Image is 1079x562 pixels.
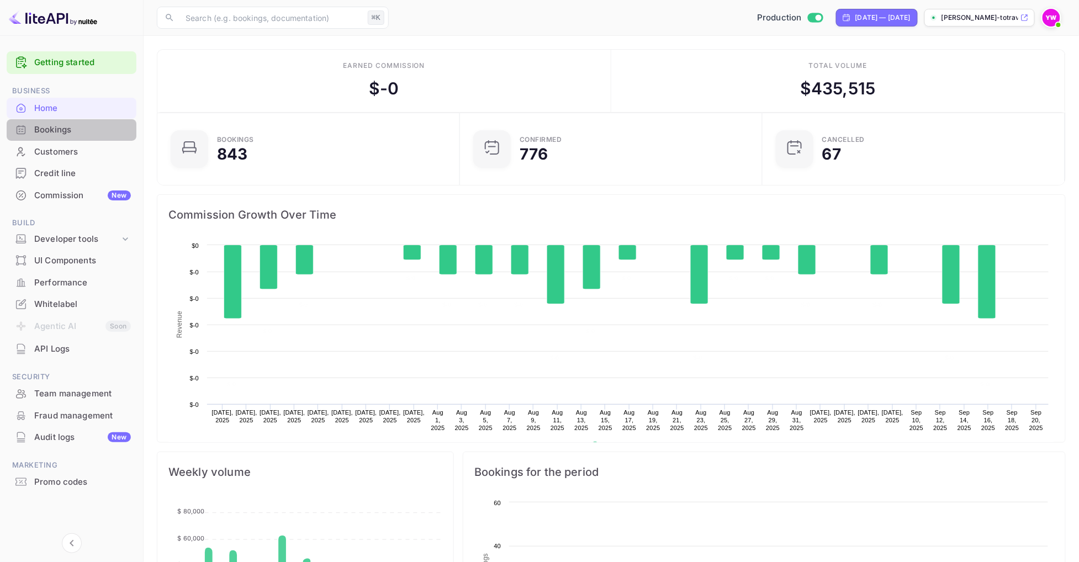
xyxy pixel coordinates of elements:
[622,409,636,431] text: Aug 17, 2025
[217,146,247,162] div: 843
[7,294,136,314] a: Whitelabel
[945,354,954,361] text: $-0
[765,275,774,282] text: $-0
[7,51,136,74] div: Getting started
[551,409,564,431] text: Aug 11, 2025
[299,301,308,308] text: $-0
[520,146,548,162] div: 776
[406,275,415,282] text: $-0
[7,427,136,448] div: Audit logsNew
[766,409,780,431] text: Aug 29, 2025
[520,136,562,143] div: Confirmed
[263,328,272,335] text: $-0
[34,233,120,246] div: Developer tools
[190,348,199,355] text: $-0
[810,409,832,423] text: [DATE], 2025
[284,409,305,423] text: [DATE], 2025
[527,409,541,431] text: Aug 9, 2025
[7,338,136,360] div: API Logs
[514,301,523,308] text: $-0
[801,301,810,308] text: $-0
[34,298,131,311] div: Whitelabel
[7,371,136,383] span: Security
[7,141,136,163] div: Customers
[7,119,136,141] div: Bookings
[958,409,971,431] text: Sep 14, 2025
[574,409,588,431] text: Aug 13, 2025
[7,338,136,359] a: API Logs
[7,230,136,249] div: Developer tools
[108,190,131,200] div: New
[981,409,995,431] text: Sep 16, 2025
[168,463,442,481] span: Weekly volume
[7,119,136,140] a: Bookings
[694,409,708,431] text: Aug 23, 2025
[478,301,487,308] text: $-0
[808,61,868,71] div: Total volume
[308,409,329,423] text: [DATE], 2025
[7,294,136,315] div: Whitelabel
[1029,409,1043,431] text: Sep 20, 2025
[494,543,501,549] text: 40
[7,163,136,184] div: Credit line
[217,136,254,143] div: Bookings
[494,500,501,506] text: 60
[356,409,377,423] text: [DATE], 2025
[1043,9,1060,26] img: Yahav Winkler
[670,409,684,431] text: Aug 21, 2025
[503,409,516,431] text: Aug 7, 2025
[34,431,131,444] div: Audit logs
[9,9,97,26] img: LiteAPI logo
[227,381,236,388] text: $-0
[431,409,445,431] text: Aug 1, 2025
[942,13,1018,23] p: [PERSON_NAME]-totravel...
[757,12,802,24] span: Production
[34,277,131,289] div: Performance
[7,98,136,119] div: Home
[822,136,865,143] div: CANCELLED
[858,409,880,423] text: [DATE], 2025
[34,102,131,115] div: Home
[7,98,136,118] a: Home
[7,141,136,162] a: Customers
[7,471,136,492] a: Promo codes
[586,328,595,335] text: $-0
[882,409,903,423] text: [DATE], 2025
[176,311,183,338] text: Revenue
[34,343,131,356] div: API Logs
[647,409,660,431] text: Aug 19, 2025
[177,534,204,542] tspan: $ 60,000
[34,56,131,69] a: Getting started
[800,76,875,101] div: $ 435,515
[834,409,855,423] text: [DATE], 2025
[190,295,199,302] text: $-0
[7,272,136,294] div: Performance
[474,463,1054,481] span: Bookings for the period
[62,533,82,553] button: Collapse navigation
[934,409,948,431] text: Sep 12, 2025
[7,85,136,97] span: Business
[7,250,136,271] a: UI Components
[729,275,738,282] text: $-0
[168,206,1054,224] span: Commission Growth Over Time
[7,163,136,183] a: Credit line
[455,409,469,431] text: Aug 3, 2025
[7,427,136,447] a: Audit logsNew
[7,250,136,272] div: UI Components
[190,322,199,328] text: $-0
[873,301,882,308] text: $-0
[718,409,732,431] text: Aug 25, 2025
[34,146,131,158] div: Customers
[34,255,131,267] div: UI Components
[1006,409,1019,431] text: Sep 18, 2025
[981,381,990,388] text: $-0
[177,507,204,515] tspan: $ 80,000
[34,189,131,202] div: Commission
[34,167,131,180] div: Credit line
[331,409,353,423] text: [DATE], 2025
[822,146,841,162] div: 67
[192,242,199,249] text: $0
[479,409,493,431] text: Aug 5, 2025
[7,272,136,293] a: Performance
[602,442,631,449] text: Revenue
